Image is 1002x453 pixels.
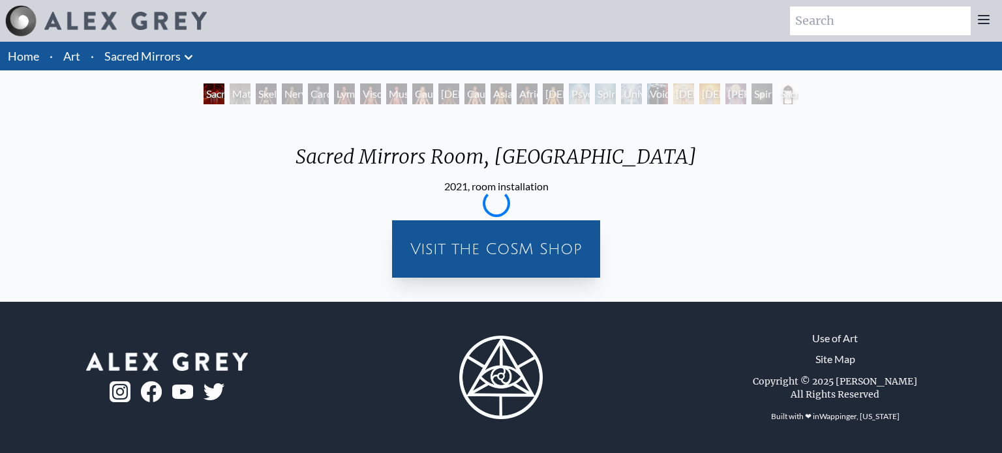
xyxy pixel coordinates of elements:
[204,83,224,104] div: Sacred Mirrors Room, [GEOGRAPHIC_DATA]
[230,83,250,104] div: Material World
[141,381,162,402] img: fb-logo.png
[256,83,277,104] div: Skeletal System
[778,83,798,104] div: Sacred Mirrors Frame
[491,83,511,104] div: Asian Man
[104,47,181,65] a: Sacred Mirrors
[285,179,707,194] div: 2021, room installation
[790,7,971,35] input: Search
[85,42,99,70] li: ·
[172,385,193,400] img: youtube-logo.png
[334,83,355,104] div: Lymphatic System
[725,83,746,104] div: [PERSON_NAME]
[815,351,855,367] a: Site Map
[753,375,917,388] div: Copyright © 2025 [PERSON_NAME]
[699,83,720,104] div: [DEMOGRAPHIC_DATA]
[464,83,485,104] div: Caucasian Man
[412,83,433,104] div: Caucasian Woman
[110,381,130,402] img: ig-logo.png
[543,83,564,104] div: [DEMOGRAPHIC_DATA] Woman
[751,83,772,104] div: Spiritual World
[63,47,80,65] a: Art
[673,83,694,104] div: [DEMOGRAPHIC_DATA]
[819,411,900,421] a: Wappinger, [US_STATE]
[282,83,303,104] div: Nervous System
[360,83,381,104] div: Viscera
[44,42,58,70] li: ·
[308,83,329,104] div: Cardiovascular System
[517,83,538,104] div: African Man
[400,228,592,270] a: Visit the CoSM Shop
[8,49,39,63] a: Home
[569,83,590,104] div: Psychic Energy System
[791,388,879,401] div: All Rights Reserved
[285,145,707,179] div: Sacred Mirrors Room, [GEOGRAPHIC_DATA]
[438,83,459,104] div: [DEMOGRAPHIC_DATA] Woman
[812,330,858,346] a: Use of Art
[386,83,407,104] div: Muscle System
[621,83,642,104] div: Universal Mind Lattice
[766,406,905,427] div: Built with ❤ in
[647,83,668,104] div: Void Clear Light
[595,83,616,104] div: Spiritual Energy System
[204,383,224,400] img: twitter-logo.png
